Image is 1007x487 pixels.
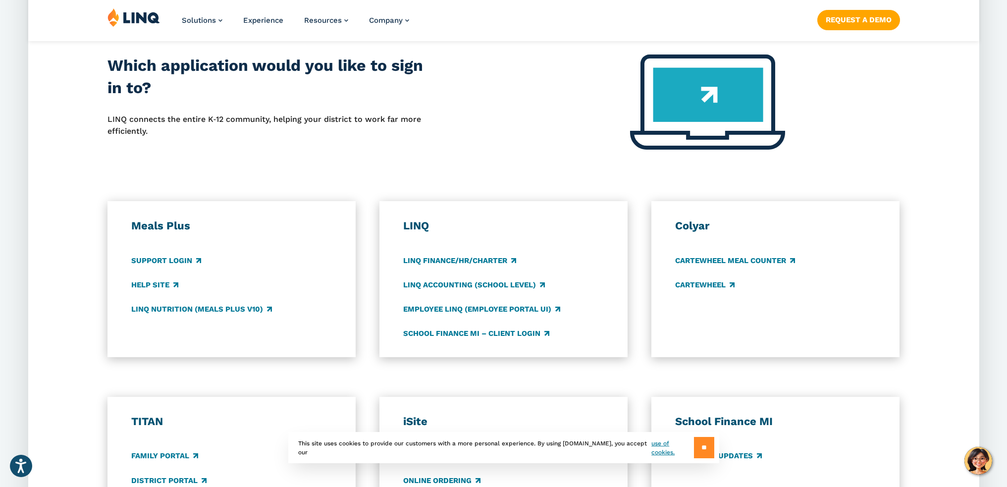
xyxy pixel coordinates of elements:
h3: LINQ [403,219,604,233]
a: use of cookies. [651,439,693,457]
a: Solutions [182,16,222,25]
a: Company [369,16,409,25]
a: LINQ Nutrition (Meals Plus v10) [131,304,272,315]
a: LINQ Finance/HR/Charter [403,255,516,266]
h2: Which application would you like to sign in to? [107,54,424,100]
p: LINQ connects the entire K‑12 community, helping your district to work far more efficiently. [107,113,424,138]
h3: Meals Plus [131,219,332,233]
a: Request a Demo [817,10,900,30]
a: Resources [304,16,348,25]
a: Experience [243,16,283,25]
span: Resources [304,16,342,25]
h3: iSite [403,415,604,429]
span: Company [369,16,403,25]
a: School Finance MI – Client Login [403,328,549,339]
button: Hello, have a question? Let’s chat. [964,447,992,475]
span: Solutions [182,16,216,25]
a: Support Login [131,255,201,266]
nav: Button Navigation [817,8,900,30]
a: District Portal [131,475,207,486]
div: This site uses cookies to provide our customers with a more personal experience. By using [DOMAIN... [288,432,719,463]
h3: TITAN [131,415,332,429]
h3: School Finance MI [675,415,876,429]
a: CARTEWHEEL [675,279,735,290]
a: LINQ Accounting (school level) [403,279,545,290]
h3: Colyar [675,219,876,233]
img: LINQ | K‑12 Software [107,8,160,27]
a: CARTEWHEEL Meal Counter [675,255,795,266]
a: Help Site [131,279,178,290]
nav: Primary Navigation [182,8,409,41]
a: Employee LINQ (Employee Portal UI) [403,304,560,315]
a: Online Ordering [403,475,480,486]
